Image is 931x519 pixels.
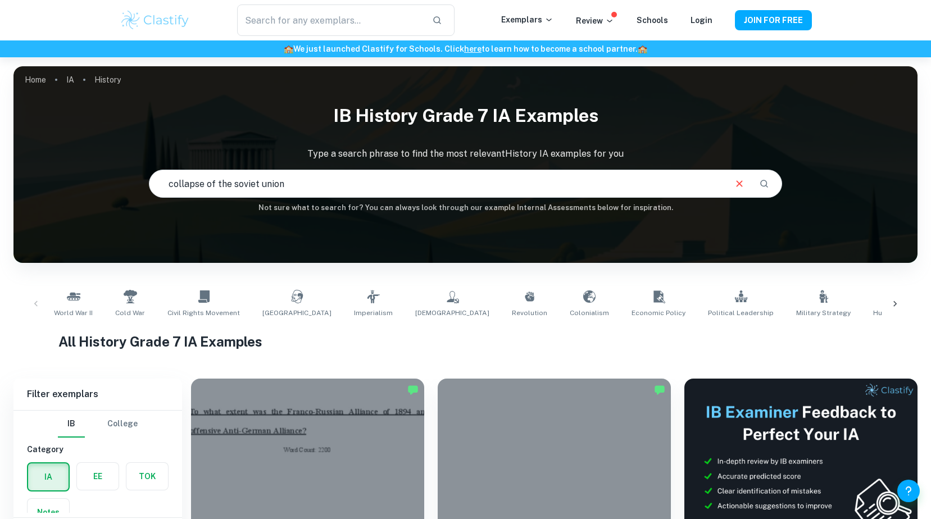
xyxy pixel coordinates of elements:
[126,463,168,490] button: TOK
[464,44,482,53] a: here
[796,308,851,318] span: Military Strategy
[708,308,774,318] span: Political Leadership
[632,308,685,318] span: Economic Policy
[25,72,46,88] a: Home
[729,173,750,194] button: Clear
[637,16,668,25] a: Schools
[654,384,665,395] img: Marked
[94,74,121,86] p: History
[354,308,393,318] span: Imperialism
[407,384,419,395] img: Marked
[149,168,724,199] input: E.g. Nazi Germany, atomic bomb, USA politics...
[66,72,74,88] a: IA
[638,44,647,53] span: 🏫
[897,480,920,502] button: Help and Feedback
[13,379,182,410] h6: Filter exemplars
[13,98,918,134] h1: IB History Grade 7 IA examples
[2,43,929,55] h6: We just launched Clastify for Schools. Click to learn how to become a school partner.
[13,147,918,161] p: Type a search phrase to find the most relevant History IA examples for you
[107,411,138,438] button: College
[58,331,872,352] h1: All History Grade 7 IA Examples
[115,308,145,318] span: Cold War
[237,4,423,36] input: Search for any exemplars...
[735,10,812,30] button: JOIN FOR FREE
[120,9,191,31] img: Clastify logo
[28,463,69,490] button: IA
[691,16,712,25] a: Login
[77,463,119,490] button: EE
[512,308,547,318] span: Revolution
[873,308,919,318] span: Human Rights
[570,308,609,318] span: Colonialism
[27,443,169,456] h6: Category
[13,202,918,213] h6: Not sure what to search for? You can always look through our example Internal Assessments below f...
[58,411,85,438] button: IB
[415,308,489,318] span: [DEMOGRAPHIC_DATA]
[576,15,614,27] p: Review
[58,411,138,438] div: Filter type choice
[501,13,553,26] p: Exemplars
[284,44,293,53] span: 🏫
[54,308,93,318] span: World War II
[755,174,774,193] button: Search
[262,308,331,318] span: [GEOGRAPHIC_DATA]
[167,308,240,318] span: Civil Rights Movement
